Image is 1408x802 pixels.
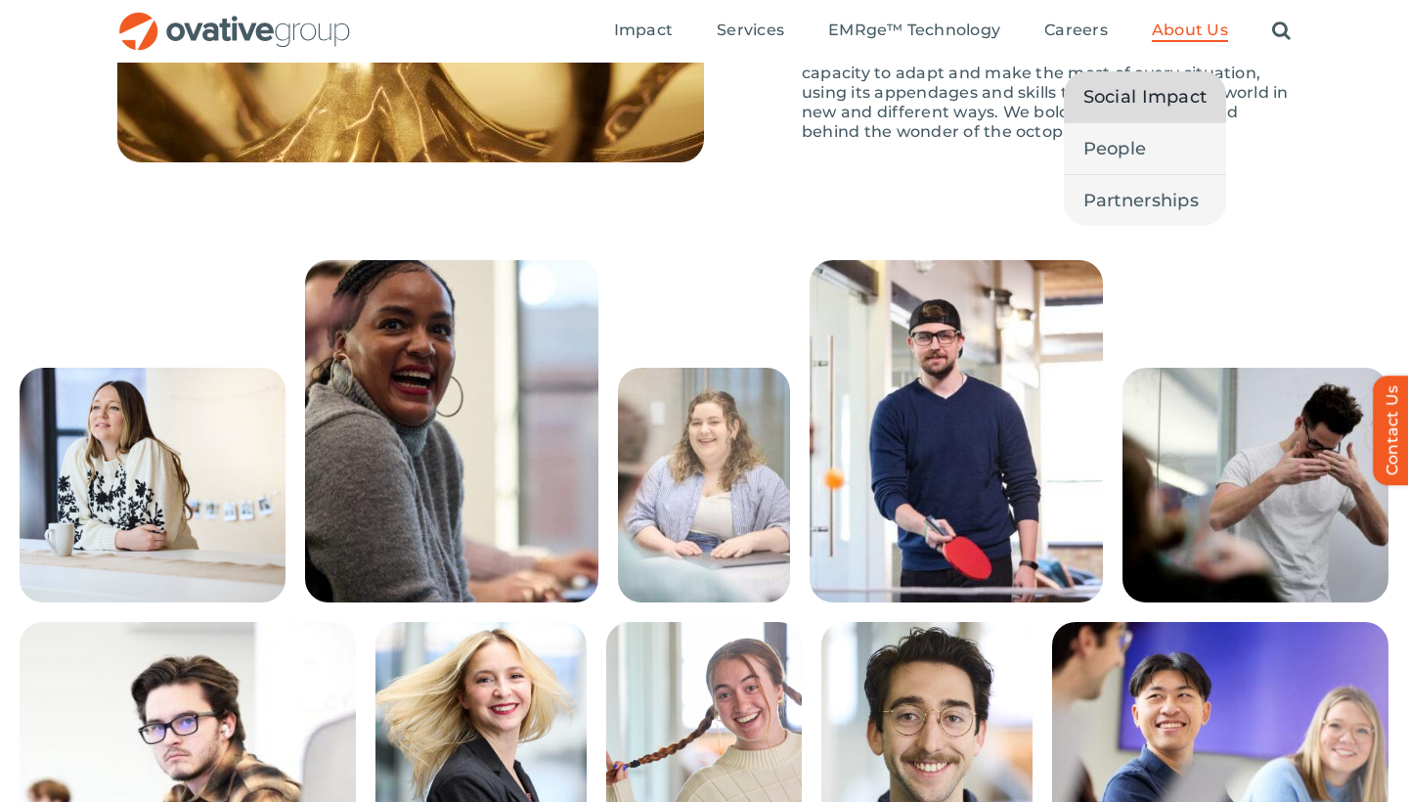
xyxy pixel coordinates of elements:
[305,260,598,602] img: About Us – Bottom Collage 2
[828,21,1000,42] a: EMRge™ Technology
[1152,21,1228,40] span: About Us
[1083,135,1147,162] span: People
[1272,21,1291,42] a: Search
[1044,21,1108,40] span: Careers
[1064,123,1227,174] a: People
[810,260,1103,602] img: About Us – Bottom Collage 4
[1083,83,1208,111] span: Social Impact
[618,368,790,602] img: About Us – Bottom Collage 3
[1064,175,1227,226] a: Partnerships
[20,368,286,602] img: About Us – Bottom Collage
[1152,21,1228,42] a: About Us
[717,21,784,40] span: Services
[1122,368,1388,602] img: About Us – Bottom Collage 5
[1064,71,1227,122] a: Social Impact
[614,21,673,42] a: Impact
[1083,187,1199,214] span: Partnerships
[828,21,1000,40] span: EMRge™ Technology
[717,21,784,42] a: Services
[614,21,673,40] span: Impact
[1044,21,1108,42] a: Careers
[117,10,352,28] a: OG_Full_horizontal_RGB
